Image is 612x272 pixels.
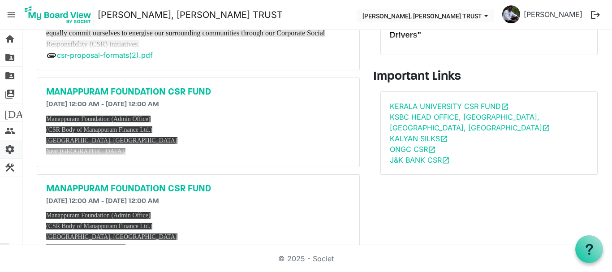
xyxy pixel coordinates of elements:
span: attachment [46,50,57,61]
h6: [DATE] 12:00 AM - [DATE] 12:00 AM [46,197,350,206]
span: home [4,30,15,48]
span: construction [4,159,15,177]
span: (CSR Body of Manappuram Finance Ltd.) [46,223,152,229]
span: people [4,122,15,140]
span: Near [GEOGRAPHIC_DATA], [46,148,125,155]
span: (CSR Body of Manappuram Finance Ltd.) [46,126,152,133]
span: settings [4,140,15,158]
span: open_in_new [428,146,436,154]
span: [PERSON_NAME] Trust Conducts ‘First-Aid’ Training & Awareness Program For Auto And Taxi Drivers" [390,6,580,39]
a: MANAPPURAM FOUNDATION CSR FUND [46,87,350,98]
a: J&K BANK CSRopen_in_new [390,155,450,164]
span: folder_shared [4,67,15,85]
h3: Important Links [373,69,605,85]
span: switch_account [4,85,15,103]
span: folder_shared [4,48,15,66]
a: © 2025 - Societ [278,254,334,263]
span: Near [GEOGRAPHIC_DATA], [46,244,125,251]
a: [PERSON_NAME] [520,5,586,23]
a: MANAPPURAM FOUNDATION CSR FUND [46,184,350,194]
span: open_in_new [542,124,550,132]
span: [DATE] [4,104,39,121]
span: [GEOGRAPHIC_DATA], [GEOGRAPHIC_DATA] [46,233,177,240]
span: open_in_new [501,103,509,111]
button: THERESA BHAVAN, IMMANUEL CHARITABLE TRUST dropdownbutton [357,9,494,22]
span: Manappuram Foundation (Admin Office) [46,212,151,219]
a: KERALA UNIVERSITY CSR FUNDopen_in_new [390,102,509,111]
a: My Board View Logo [22,4,98,26]
a: KSBC HEAD OFFICE, [GEOGRAPHIC_DATA],[GEOGRAPHIC_DATA], [GEOGRAPHIC_DATA]open_in_new [390,112,550,132]
a: csr-proposal-formats(2).pdf [57,51,153,60]
a: ONGC CSRopen_in_new [390,145,436,154]
span: At Bharat Petroleum, we strongly believe in the social responsibility of business and that 'peopl... [46,7,345,48]
span: Manappuram Foundation (Admin Office) [46,116,151,122]
span: open_in_new [442,156,450,164]
img: hSUB5Hwbk44obJUHC4p8SpJiBkby1CPMa6WHdO4unjbwNk2QqmooFCj6Eu6u6-Q6MUaBHHRodFmU3PnQOABFnA_thumb.png [502,5,520,23]
span: open_in_new [440,135,448,143]
span: [GEOGRAPHIC_DATA], [GEOGRAPHIC_DATA] [46,137,177,144]
h6: [DATE] 12:00 AM - [DATE] 12:00 AM [46,100,350,109]
button: logout [586,5,605,24]
img: My Board View Logo [22,4,94,26]
span: menu [3,6,20,23]
a: [PERSON_NAME], [PERSON_NAME] TRUST [98,6,283,24]
a: KALYAN SILKSopen_in_new [390,134,448,143]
